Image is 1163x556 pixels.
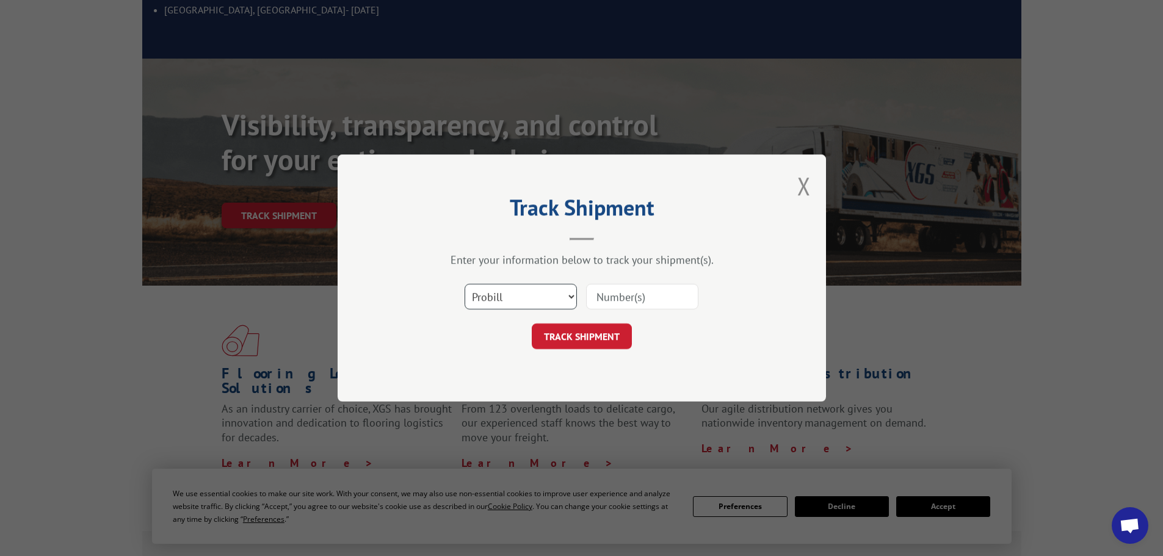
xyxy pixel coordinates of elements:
[399,253,765,267] div: Enter your information below to track your shipment(s).
[1112,507,1148,544] a: Open chat
[586,284,698,309] input: Number(s)
[399,199,765,222] h2: Track Shipment
[797,170,811,202] button: Close modal
[532,323,632,349] button: TRACK SHIPMENT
